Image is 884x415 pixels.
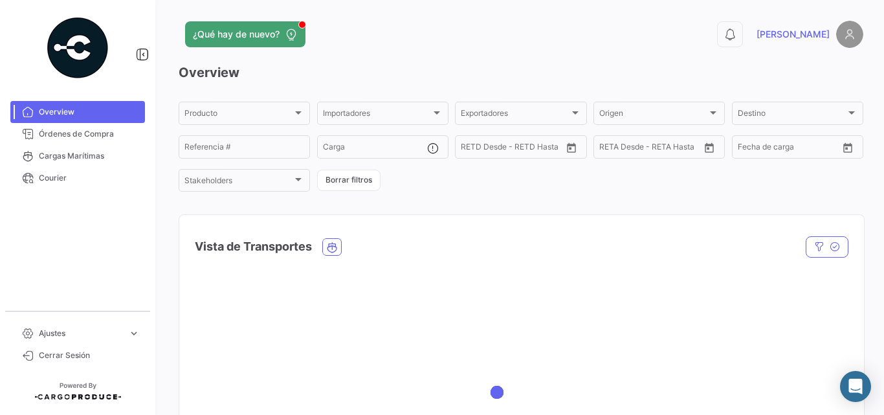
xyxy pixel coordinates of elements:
h4: Vista de Transportes [195,238,312,256]
a: Overview [10,101,145,123]
span: Destino [738,111,846,120]
span: Origen [599,111,707,120]
input: Hasta [770,144,818,153]
img: placeholder-user.png [836,21,863,48]
a: Órdenes de Compra [10,123,145,145]
input: Desde [599,144,623,153]
span: Overview [39,106,140,118]
button: ¿Qué hay de nuevo? [185,21,305,47]
button: Borrar filtros [317,170,381,191]
span: Órdenes de Compra [39,128,140,140]
button: Open calendar [838,138,857,157]
div: Abrir Intercom Messenger [840,371,871,402]
span: expand_more [128,328,140,339]
button: Open calendar [562,138,581,157]
input: Hasta [632,144,680,153]
a: Cargas Marítimas [10,145,145,167]
button: Ocean [323,239,341,255]
input: Desde [738,144,761,153]
span: Importadores [323,111,431,120]
span: Exportadores [461,111,569,120]
span: Courier [39,172,140,184]
span: Cargas Marítimas [39,150,140,162]
span: Producto [184,111,293,120]
span: Cerrar Sesión [39,350,140,361]
span: ¿Qué hay de nuevo? [193,28,280,41]
button: Open calendar [700,138,719,157]
span: Ajustes [39,328,123,339]
span: [PERSON_NAME] [757,28,830,41]
a: Courier [10,167,145,189]
span: Stakeholders [184,178,293,187]
img: powered-by.png [45,16,110,80]
input: Desde [461,144,484,153]
h3: Overview [179,63,863,82]
input: Hasta [493,144,541,153]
